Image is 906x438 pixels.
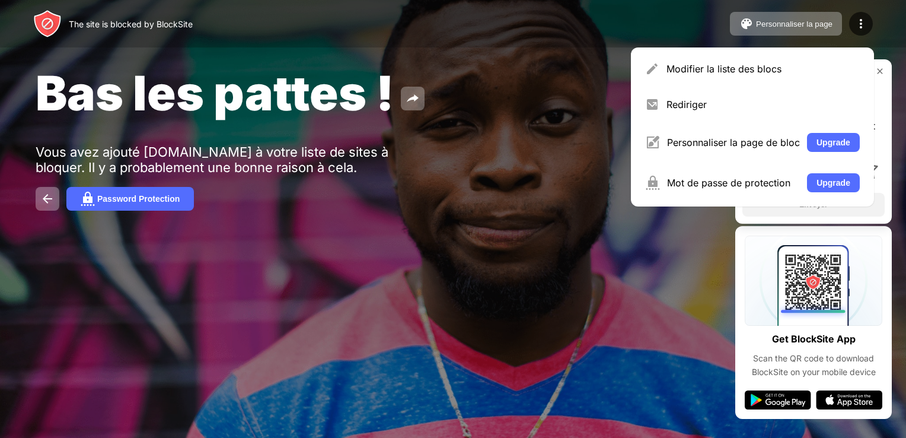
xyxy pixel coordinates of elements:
[666,63,860,75] div: Modifier la liste des blocs
[645,176,660,190] img: menu-password.svg
[745,391,811,410] img: google-play.svg
[36,144,402,175] div: Vous avez ajouté [DOMAIN_NAME] à votre liste de sites à bloquer. Il y a probablement une bonne ra...
[667,177,800,189] div: Mot de passe de protection
[97,194,180,204] div: Password Protection
[730,12,842,36] button: Personnaliser la page
[807,173,860,192] button: Upgrade
[406,91,420,106] img: share.svg
[745,352,882,379] div: Scan the QR code to download BlockSite on your mobile device
[854,17,868,31] img: menu-icon.svg
[875,66,885,76] img: rate-us-close.svg
[739,17,754,31] img: pallet.svg
[807,133,860,152] button: Upgrade
[645,97,659,112] img: menu-redirect.svg
[667,137,800,148] div: Personnaliser la page de bloc
[645,62,659,76] img: menu-pencil.svg
[756,20,832,28] div: Personnaliser la page
[40,192,55,206] img: back.svg
[36,64,394,122] span: Bas les pattes !
[69,19,193,29] div: The site is blocked by BlockSite
[816,391,882,410] img: app-store.svg
[81,192,95,206] img: password.svg
[745,236,882,326] img: qrcode.svg
[772,331,856,348] div: Get BlockSite App
[33,9,62,38] img: header-logo.svg
[66,187,194,211] button: Password Protection
[645,135,660,150] img: menu-customize.svg
[666,99,860,110] div: Rediriger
